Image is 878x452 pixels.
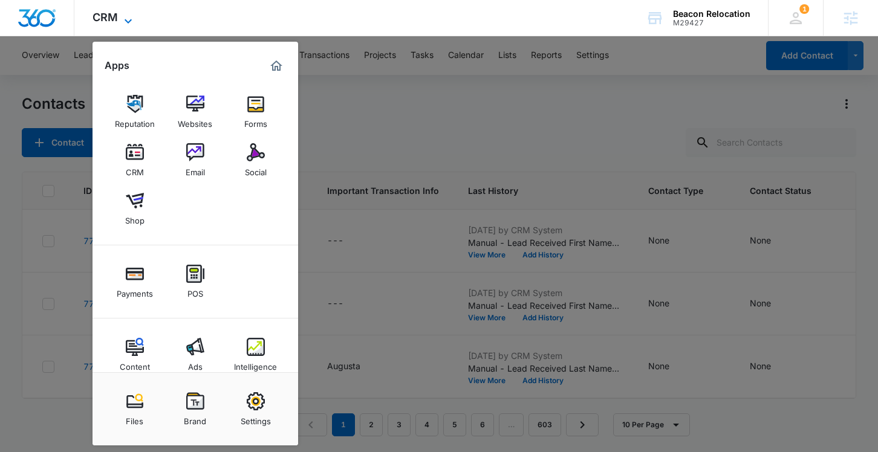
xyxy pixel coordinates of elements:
a: Marketing 360® Dashboard [267,56,286,76]
a: Settings [233,386,279,432]
a: Social [233,137,279,183]
div: Brand [184,410,206,426]
a: Brand [172,386,218,432]
div: CRM [126,161,144,177]
span: CRM [93,11,118,24]
div: Intelligence [234,356,277,372]
a: Email [172,137,218,183]
a: CRM [112,137,158,183]
div: notifications count [799,4,809,14]
div: Files [126,410,143,426]
h2: Apps [105,60,129,71]
div: Shop [125,210,145,225]
div: Social [245,161,267,177]
div: account id [673,19,750,27]
a: POS [172,259,218,305]
a: Forms [233,89,279,135]
div: Ads [188,356,203,372]
a: Shop [112,186,158,231]
div: account name [673,9,750,19]
div: Forms [244,113,267,129]
span: 1 [799,4,809,14]
div: Content [120,356,150,372]
a: Content [112,332,158,378]
div: Reputation [115,113,155,129]
div: Websites [178,113,212,129]
a: Payments [112,259,158,305]
div: Settings [241,410,271,426]
a: Reputation [112,89,158,135]
div: Email [186,161,205,177]
div: Payments [117,283,153,299]
div: POS [187,283,203,299]
a: Intelligence [233,332,279,378]
a: Ads [172,332,218,378]
a: Files [112,386,158,432]
a: Websites [172,89,218,135]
